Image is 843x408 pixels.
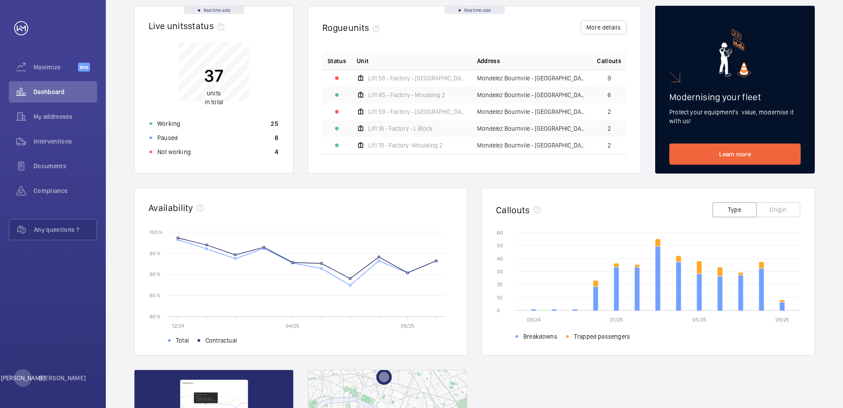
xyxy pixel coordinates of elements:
text: 09/24 [527,317,541,323]
p: 37 [204,64,224,87]
div: Real time data [184,6,244,14]
a: Learn more [669,144,801,165]
span: Mondelez Bournvile - [GEOGRAPHIC_DATA], [GEOGRAPHIC_DATA] [477,125,587,132]
div: Real time data [444,6,505,14]
h2: Rogue [322,22,383,33]
text: 90 % [149,271,160,277]
text: 04/25 [286,323,299,329]
span: 2 [608,142,611,148]
span: 2 [608,125,611,132]
span: Documents [34,162,97,170]
text: 12/24 [172,323,184,329]
button: Type [712,202,757,217]
h2: Availability [149,202,193,213]
span: Lift 58 - Factory - [GEOGRAPHIC_DATA] [368,75,466,81]
span: Beta [78,63,90,72]
img: marketing-card.svg [719,29,751,77]
h2: Live units [149,20,228,31]
text: 95 % [149,250,160,256]
text: 50 [497,242,503,249]
span: Callouts [597,57,621,65]
span: Address [477,57,500,65]
span: Mondelez Bournvile - [GEOGRAPHIC_DATA], [GEOGRAPHIC_DATA] [477,75,587,81]
span: Lift 45 - Factory - Moulding 2 [368,92,445,98]
text: 08/25 [401,323,414,329]
text: 01/25 [610,317,623,323]
span: Unit [357,57,369,65]
span: Any questions ? [34,225,97,234]
span: Interventions [34,137,97,146]
text: 80 % [149,313,160,319]
span: Lift 19 - Factory -Moulding 2 [368,142,443,148]
text: 85 % [149,292,160,298]
h2: Modernising your fleet [669,91,801,102]
span: units [348,22,384,33]
text: 0 [497,307,500,314]
span: Maximize [34,63,78,72]
p: [PERSON_NAME] [39,374,86,382]
span: Lift 59 - Factory - [GEOGRAPHIC_DATA] [368,109,466,115]
p: Working [157,119,180,128]
span: Breakdowns [523,332,557,341]
span: Total [176,336,189,345]
span: Trapped passengers [574,332,630,341]
p: 25 [271,119,278,128]
span: Contractual [205,336,237,345]
h2: Callouts [496,204,530,215]
text: 30 [497,268,503,275]
span: Mondelez Bournvile - [GEOGRAPHIC_DATA], [GEOGRAPHIC_DATA] [477,92,587,98]
p: 4 [275,147,278,156]
text: 60 [497,230,503,236]
text: 10 [497,295,502,301]
button: Origin [756,202,800,217]
span: Compliance [34,186,97,195]
p: in total [204,89,224,106]
span: Mondelez Bournvile - [GEOGRAPHIC_DATA], [GEOGRAPHIC_DATA] [477,142,587,148]
p: Status [328,57,346,65]
p: 8 [275,133,278,142]
span: status [188,20,228,31]
span: 9 [608,75,611,81]
span: Mondelez Bournvile - [GEOGRAPHIC_DATA], [GEOGRAPHIC_DATA] [477,109,587,115]
p: Protect your equipment's value, modernise it with us! [669,108,801,125]
span: My addresses [34,112,97,121]
p: [PERSON_NAME] [1,374,45,382]
text: 20 [497,281,503,287]
span: units [207,90,221,97]
text: 100 % [149,229,163,235]
text: 40 [497,256,503,262]
p: Paused [157,133,178,142]
text: 09/25 [776,317,789,323]
span: Lift 16 - Factory - L Block [368,125,433,132]
span: 2 [608,109,611,115]
span: Dashboard [34,87,97,96]
button: More details [581,20,627,34]
p: Not working [157,147,191,156]
span: 6 [608,92,611,98]
text: 05/25 [693,317,706,323]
